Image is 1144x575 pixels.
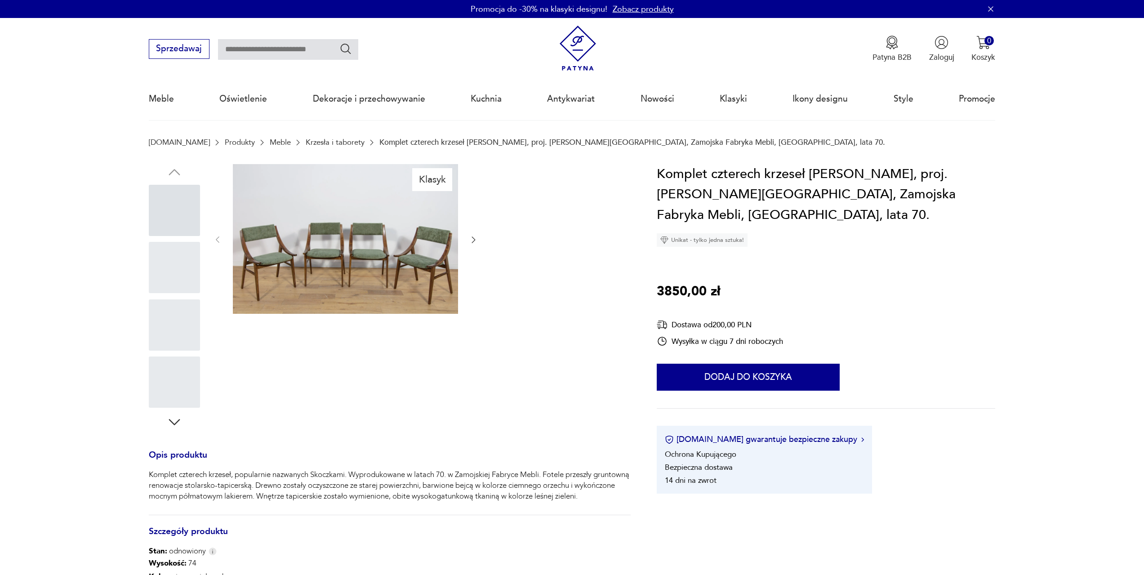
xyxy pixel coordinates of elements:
[665,435,674,444] img: Ikona certyfikatu
[885,36,899,49] img: Ikona medalu
[657,319,668,330] img: Ikona dostawy
[233,164,458,314] img: Zdjęcie produktu Komplet czterech krzeseł Skoczek, proj. J. Kędziorek, Zamojska Fabryka Mebli, Po...
[149,557,288,570] p: 74
[657,336,783,347] div: Wysyłka w ciągu 7 dni roboczych
[547,78,595,120] a: Antykwariat
[641,78,674,120] a: Nowości
[149,546,206,557] span: odnowiony
[657,281,720,302] p: 3850,00 zł
[959,78,995,120] a: Promocje
[209,548,217,555] img: Info icon
[665,462,733,472] li: Bezpieczna dostawa
[665,449,736,459] li: Ochrona Kupującego
[665,434,864,445] button: [DOMAIN_NAME] gwarantuje bezpieczne zakupy
[149,452,631,470] h3: Opis produktu
[149,558,187,568] b: Wysokość :
[984,36,994,45] div: 0
[313,78,425,120] a: Dekoracje i przechowywanie
[935,36,948,49] img: Ikonka użytkownika
[149,546,167,556] b: Stan:
[471,4,607,15] p: Promocja do -30% na klasyki designu!
[225,138,255,147] a: Produkty
[792,78,848,120] a: Ikony designu
[379,138,885,147] p: Komplet czterech krzeseł [PERSON_NAME], proj. [PERSON_NAME][GEOGRAPHIC_DATA], Zamojska Fabryka Me...
[412,168,452,191] div: Klasyk
[665,475,717,486] li: 14 dni na zwrot
[929,36,954,62] button: Zaloguj
[872,36,912,62] a: Ikona medaluPatyna B2B
[339,42,352,55] button: Szukaj
[657,164,995,226] h1: Komplet czterech krzeseł [PERSON_NAME], proj. [PERSON_NAME][GEOGRAPHIC_DATA], Zamojska Fabryka Me...
[219,78,267,120] a: Oświetlenie
[149,46,209,53] a: Sprzedawaj
[660,236,668,244] img: Ikona diamentu
[613,4,674,15] a: Zobacz produkty
[149,39,209,59] button: Sprzedawaj
[471,78,502,120] a: Kuchnia
[971,52,995,62] p: Koszyk
[872,52,912,62] p: Patyna B2B
[861,437,864,442] img: Ikona strzałki w prawo
[149,78,174,120] a: Meble
[657,233,748,247] div: Unikat - tylko jedna sztuka!
[270,138,291,147] a: Meble
[929,52,954,62] p: Zaloguj
[971,36,995,62] button: 0Koszyk
[149,469,631,502] p: Komplet czterech krzeseł, popularnie nazwanych Skoczkami. Wyprodukowane w latach 70. w Zamojskiej...
[720,78,747,120] a: Klasyki
[149,528,631,546] h3: Szczegóły produktu
[555,26,601,71] img: Patyna - sklep z meblami i dekoracjami vintage
[306,138,365,147] a: Krzesła i taborety
[657,364,840,391] button: Dodaj do koszyka
[872,36,912,62] button: Patyna B2B
[976,36,990,49] img: Ikona koszyka
[657,319,783,330] div: Dostawa od 200,00 PLN
[149,138,210,147] a: [DOMAIN_NAME]
[894,78,913,120] a: Style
